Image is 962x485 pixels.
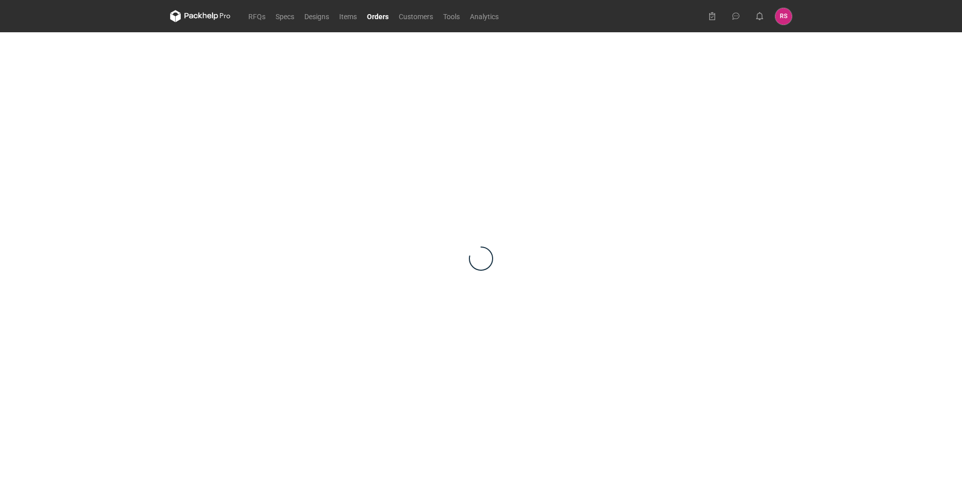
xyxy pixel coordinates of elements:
a: Analytics [465,10,504,22]
div: Rafał Stani [775,8,792,25]
a: Items [334,10,362,22]
a: Customers [394,10,438,22]
a: RFQs [243,10,271,22]
a: Tools [438,10,465,22]
a: Orders [362,10,394,22]
svg: Packhelp Pro [170,10,231,22]
a: Designs [299,10,334,22]
a: Specs [271,10,299,22]
button: RS [775,8,792,25]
